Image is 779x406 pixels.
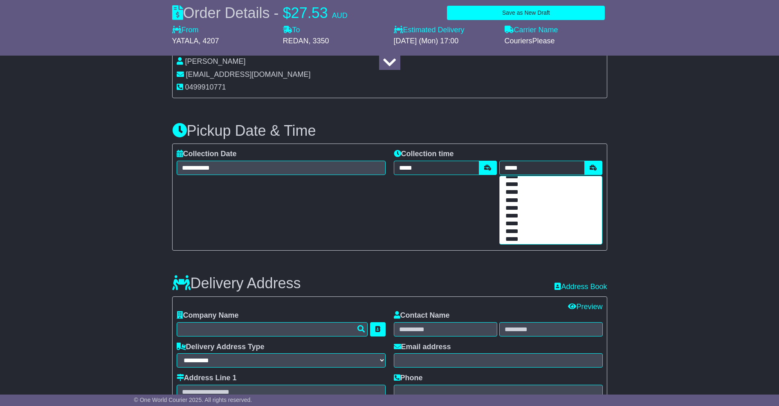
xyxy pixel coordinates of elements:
label: To [283,26,300,35]
label: Carrier Name [505,26,558,35]
label: From [172,26,199,35]
span: , 4207 [199,37,219,45]
h3: Delivery Address [172,275,301,292]
a: Preview [568,303,602,311]
label: Company Name [177,311,239,320]
span: $ [283,4,291,21]
label: Address Line 1 [177,374,237,383]
span: 0499910771 [185,83,226,91]
span: YATALA [172,37,199,45]
a: Address Book [555,283,607,291]
label: Delivery Address Type [177,343,265,352]
span: , 3350 [309,37,329,45]
button: Save as New Draft [447,6,605,20]
h3: Pickup Date & Time [172,123,607,139]
label: Contact Name [394,311,450,320]
label: Collection time [394,150,454,159]
label: Estimated Delivery [394,26,496,35]
label: Email address [394,343,451,352]
div: CouriersPlease [505,37,607,46]
span: REDAN [283,37,309,45]
div: [DATE] (Mon) 17:00 [394,37,496,46]
span: 27.53 [291,4,328,21]
span: AUD [332,11,348,20]
span: © One World Courier 2025. All rights reserved. [134,397,252,403]
span: [EMAIL_ADDRESS][DOMAIN_NAME] [186,70,311,79]
div: Order Details - [172,4,348,22]
label: Collection Date [177,150,237,159]
label: Phone [394,374,423,383]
